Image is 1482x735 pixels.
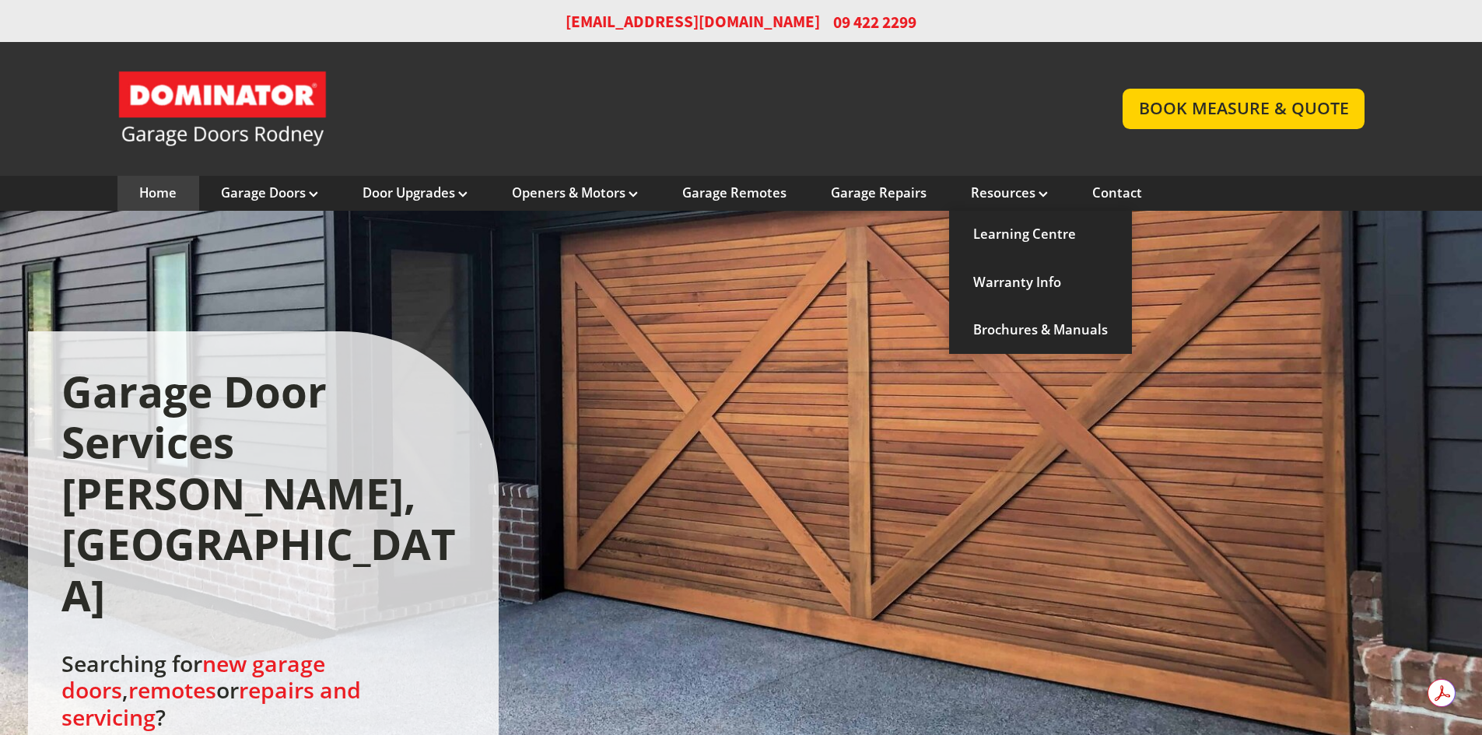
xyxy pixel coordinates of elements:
[833,11,916,33] span: 09 422 2299
[971,184,1048,201] a: Resources
[363,184,468,201] a: Door Upgrades
[1092,184,1142,201] a: Contact
[128,675,216,705] a: remotes
[949,211,1132,258] a: Learning Centre
[831,184,927,201] a: Garage Repairs
[61,649,325,705] a: new garage doors
[512,184,638,201] a: Openers & Motors
[117,70,1092,148] a: Garage Door and Secure Access Solutions homepage
[949,259,1132,306] a: Warranty Info
[682,184,787,201] a: Garage Remotes
[139,184,177,201] a: Home
[61,366,465,621] h1: Garage Door Services [PERSON_NAME], [GEOGRAPHIC_DATA]
[61,675,361,731] a: repairs and servicing
[1123,89,1365,128] a: BOOK MEASURE & QUOTE
[949,306,1132,354] a: Brochures & Manuals
[566,11,820,33] a: [EMAIL_ADDRESS][DOMAIN_NAME]
[221,184,318,201] a: Garage Doors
